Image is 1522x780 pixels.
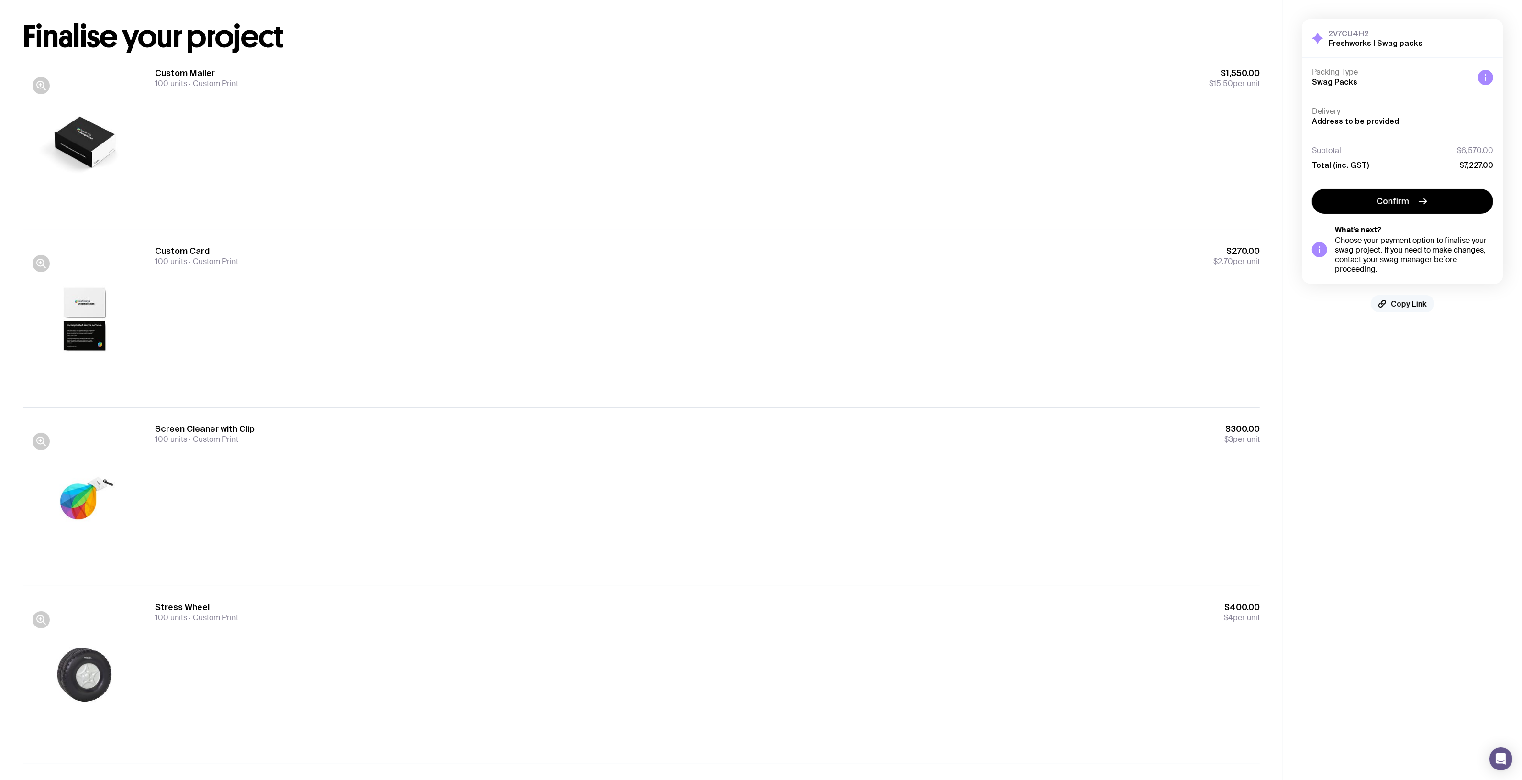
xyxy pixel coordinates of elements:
h3: Screen Cleaner with Clip [155,423,255,435]
span: $7,227.00 [1459,160,1493,170]
span: 100 units [155,78,187,88]
span: $1,550.00 [1209,67,1260,79]
button: Copy Link [1371,295,1434,312]
span: $2.70 [1213,256,1233,266]
span: 100 units [155,256,187,266]
span: $15.50 [1209,78,1233,88]
div: Open Intercom Messenger [1489,747,1512,770]
span: Address to be provided [1312,117,1399,125]
h1: Finalise your project [23,22,1260,52]
span: $400.00 [1224,602,1260,613]
span: 100 units [155,434,187,444]
span: Swag Packs [1312,77,1357,86]
h3: Stress Wheel [155,602,238,613]
span: per unit [1224,613,1260,623]
span: per unit [1224,435,1260,444]
span: per unit [1213,257,1260,266]
span: Custom Print [187,434,238,444]
span: $300.00 [1224,423,1260,435]
h2: Freshworks | Swag packs [1328,38,1422,48]
span: Custom Print [187,256,238,266]
span: Confirm [1377,196,1410,207]
span: $4 [1224,613,1233,623]
span: $270.00 [1213,245,1260,257]
h3: Custom Card [155,245,238,257]
span: per unit [1209,79,1260,88]
h3: 2V7CU4H2 [1328,29,1422,38]
span: 100 units [155,613,187,623]
span: Copy Link [1391,299,1427,308]
h4: Packing Type [1312,67,1470,77]
h5: What’s next? [1335,225,1493,235]
h4: Delivery [1312,107,1493,116]
span: Total (inc. GST) [1312,160,1369,170]
span: $6,570.00 [1457,146,1493,155]
button: Confirm [1312,189,1493,214]
div: Choose your payment option to finalise your swag project. If you need to make changes, contact yo... [1335,236,1493,274]
span: Subtotal [1312,146,1341,155]
span: Custom Print [187,613,238,623]
h3: Custom Mailer [155,67,238,79]
span: Custom Print [187,78,238,88]
span: $3 [1224,434,1233,444]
